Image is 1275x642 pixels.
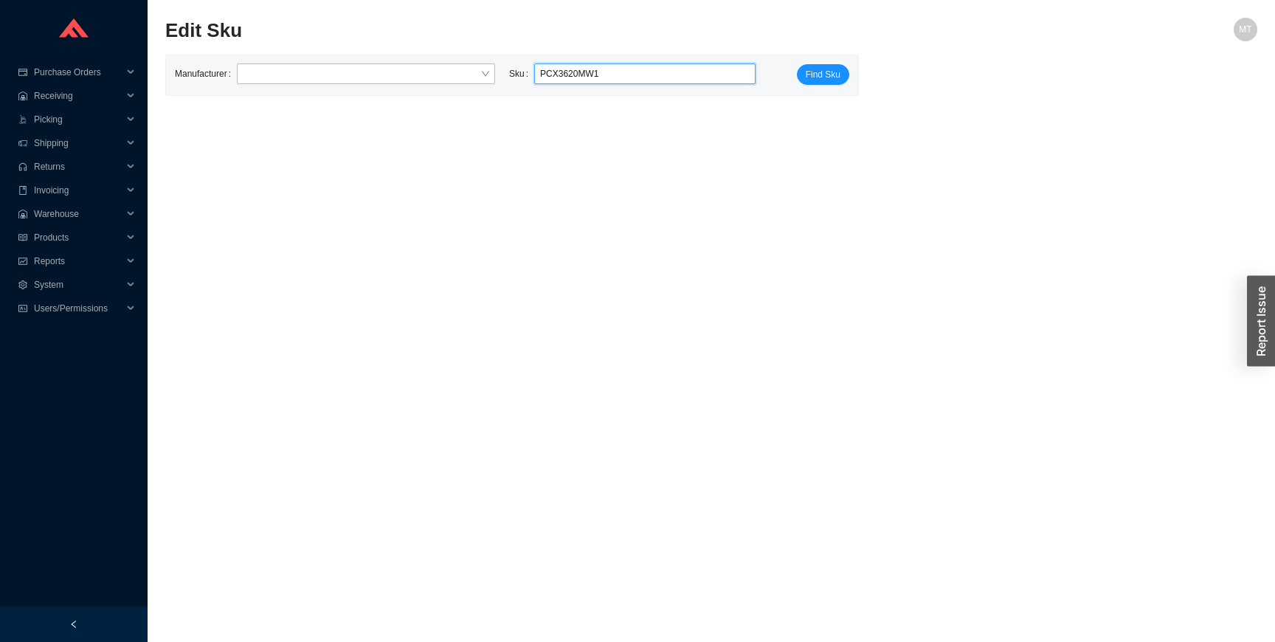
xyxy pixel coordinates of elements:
[18,186,28,195] span: book
[18,68,28,77] span: credit-card
[34,202,122,226] span: Warehouse
[34,131,122,155] span: Shipping
[165,18,984,44] h2: Edit Sku
[69,620,78,629] span: left
[34,108,122,131] span: Picking
[34,179,122,202] span: Invoicing
[18,304,28,313] span: idcard
[18,233,28,242] span: read
[797,64,849,85] button: Find Sku
[175,63,237,84] label: Manufacturer
[34,249,122,273] span: Reports
[509,63,534,84] label: Sku
[34,273,122,297] span: System
[18,162,28,171] span: customer-service
[1239,18,1251,41] span: MT
[34,226,122,249] span: Products
[34,84,122,108] span: Receiving
[806,67,840,82] span: Find Sku
[34,297,122,320] span: Users/Permissions
[34,155,122,179] span: Returns
[34,61,122,84] span: Purchase Orders
[18,280,28,289] span: setting
[18,257,28,266] span: fund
